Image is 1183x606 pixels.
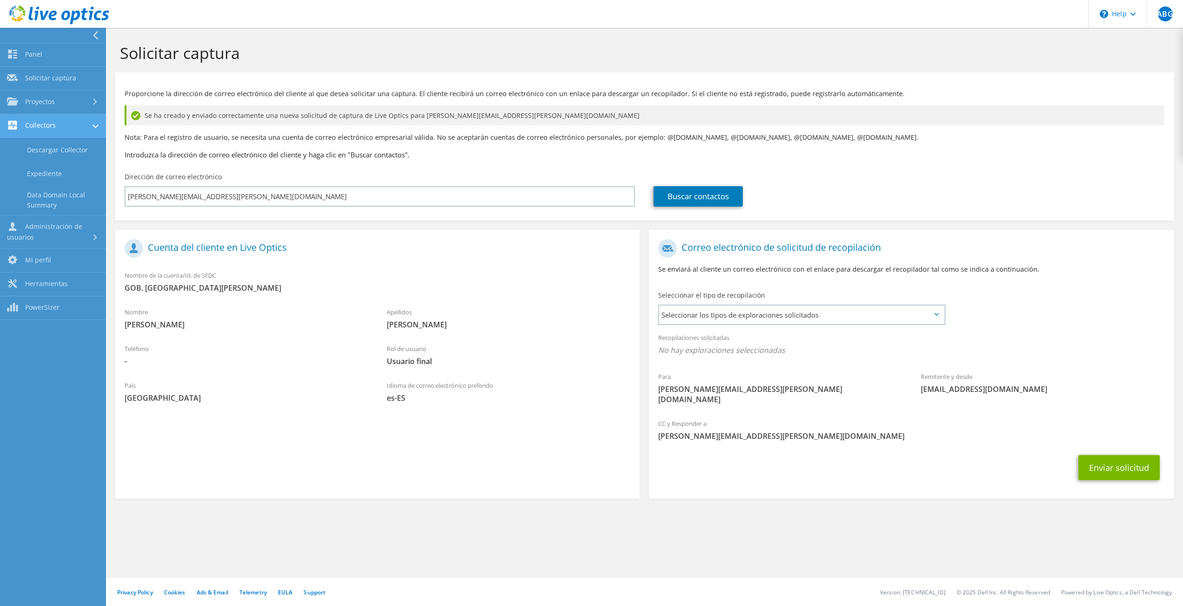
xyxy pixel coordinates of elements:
[658,431,1164,441] span: [PERSON_NAME][EMAIL_ADDRESS][PERSON_NAME][DOMAIN_NAME]
[197,588,228,596] a: Ads & Email
[387,393,630,403] span: es-ES
[658,384,902,404] span: [PERSON_NAME][EMAIL_ADDRESS][PERSON_NAME][DOMAIN_NAME]
[1100,10,1108,18] svg: \n
[1078,455,1160,480] button: Enviar solicitud
[387,319,630,330] span: [PERSON_NAME]
[649,328,1173,362] div: Recopilaciones solicitadas
[658,239,1159,258] h1: Correo electrónico de solicitud de recopilación
[654,186,743,207] a: Buscar contactos
[649,414,1173,446] div: CC y Responder a
[658,264,1164,274] p: Se enviará al cliente un correo electrónico con el enlace para descargar el recopilador tal como ...
[377,302,640,334] div: Apellidos
[125,132,1164,143] p: Nota: Para el registro de usuario, se necesita una cuenta de correo electrónico empresarial válid...
[957,588,1050,596] li: © 2025 Dell Inc. All Rights Reserved
[659,306,944,324] span: Seleccionar los tipos de exploraciones solicitados
[115,266,640,298] div: Nombre de la cuenta/Id. de SFDC
[164,588,185,596] a: Cookies
[387,356,630,366] span: Usuario final
[1061,588,1172,596] li: Powered by Live Optics, a Dell Technology
[1158,7,1173,21] span: ABG
[125,89,1164,99] p: Proporcione la dirección de correo electrónico del cliente al que desea solicitar una captura. El...
[304,588,325,596] a: Support
[115,339,377,371] div: Teléfono
[377,376,640,408] div: Idioma de correo electrónico preferido
[125,150,1164,160] h3: Introduzca la dirección de correo electrónico del cliente y haga clic en "Buscar contactos".
[125,356,368,366] span: -
[125,319,368,330] span: [PERSON_NAME]
[239,588,267,596] a: Telemetry
[921,384,1164,394] span: [EMAIL_ADDRESS][DOMAIN_NAME]
[145,111,640,121] span: Se ha creado y enviado correctamente una nueva solicitud de captura de Live Optics para [PERSON_N...
[125,239,626,258] h1: Cuenta del cliente en Live Optics
[125,172,222,182] label: Dirección de correo electrónico
[125,283,630,293] span: GOB. [GEOGRAPHIC_DATA][PERSON_NAME]
[125,393,368,403] span: [GEOGRAPHIC_DATA]
[649,367,911,409] div: Para
[377,339,640,371] div: Rol de usuario
[115,376,377,408] div: País
[912,367,1174,399] div: Remitente y desde
[880,588,945,596] li: Version: [TECHNICAL_ID]
[658,291,765,300] label: Seleccionar el tipo de recopilación
[658,345,1164,355] span: No hay exploraciones seleccionadas
[278,588,292,596] a: EULA
[115,302,377,334] div: Nombre
[120,43,1164,63] h1: Solicitar captura
[117,588,153,596] a: Privacy Policy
